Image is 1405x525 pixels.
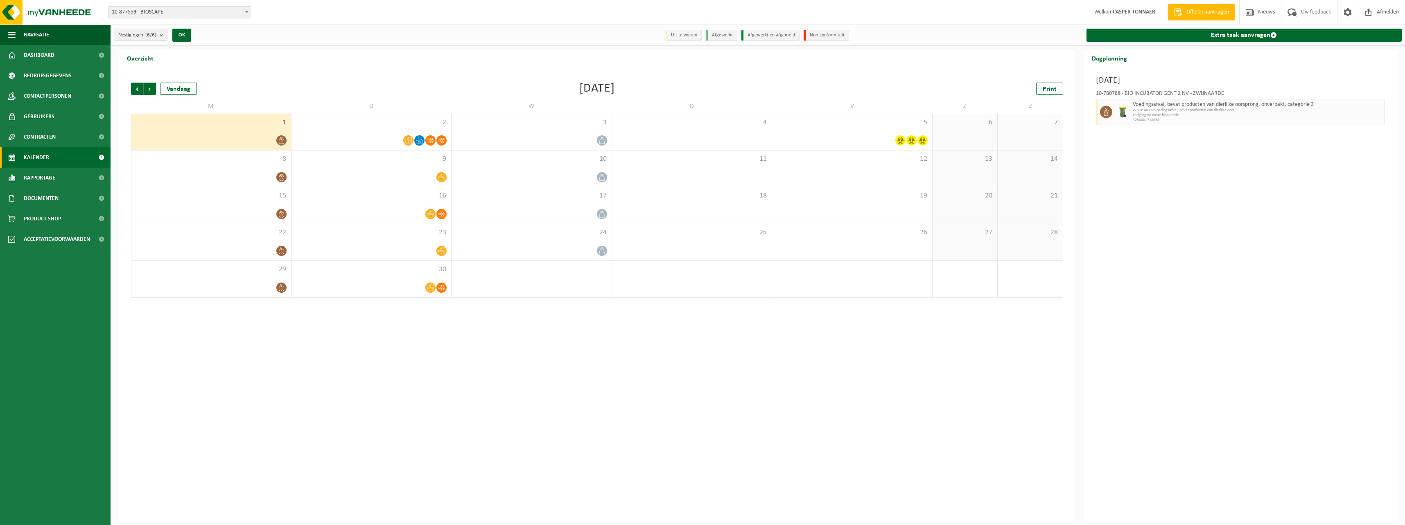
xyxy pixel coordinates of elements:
span: Rapportage [24,168,55,188]
span: 20 [937,191,993,200]
span: 10 [456,155,608,164]
td: D [612,99,773,114]
count: (6/6) [145,32,156,38]
span: Acceptatievoorwaarden [24,229,90,249]
span: 12 [776,155,928,164]
span: Bedrijfsgegevens [24,65,72,86]
div: 10-780788 - BIO INCUBATOR GENT 2 NV - ZWIJNAARDE [1096,91,1385,99]
span: Volgende [144,83,156,95]
span: 6 [937,118,993,127]
span: Lediging op vaste frequentie [1133,113,1382,118]
span: WB-0140-HP voedingsafval, bevat producten van dierlijke oors [1133,108,1382,113]
span: 23 [296,228,447,237]
td: V [772,99,933,114]
button: Vestigingen(6/6) [115,29,167,41]
span: Dashboard [24,45,54,65]
span: 11 [616,155,768,164]
span: Print [1043,86,1057,92]
span: 14 [1002,155,1058,164]
span: 2 [296,118,447,127]
div: [DATE] [579,83,615,95]
span: 15 [136,191,287,200]
span: 8 [136,155,287,164]
a: Extra taak aanvragen [1087,29,1402,42]
span: Product Shop [24,209,61,229]
span: 30 [296,265,447,274]
span: Gebruikers [24,106,54,127]
h2: Overzicht [119,50,162,66]
a: Print [1036,83,1063,95]
span: 10-877559 - BIOSCAPE [108,6,251,18]
span: Vorige [131,83,143,95]
span: Offerte aanvragen [1184,8,1231,16]
h3: [DATE] [1096,74,1385,87]
span: Kalender [24,147,49,168]
span: 7 [1002,118,1058,127]
span: 28 [1002,228,1058,237]
span: 25 [616,228,768,237]
span: T250001718838 [1133,118,1382,123]
li: Uit te voeren [665,30,702,41]
span: 9 [296,155,447,164]
a: Offerte aanvragen [1168,4,1235,20]
span: 10-877559 - BIOSCAPE [108,7,251,18]
td: D [291,99,452,114]
li: Non-conformiteit [804,30,849,41]
span: 4 [616,118,768,127]
span: Navigatie [24,25,49,45]
span: 24 [456,228,608,237]
td: Z [998,99,1063,114]
td: M [131,99,291,114]
span: 27 [937,228,993,237]
span: 29 [136,265,287,274]
div: Vandaag [160,83,197,95]
li: Afgewerkt en afgemeld [741,30,800,41]
span: 3 [456,118,608,127]
img: WB-0140-HPE-GN-50 [1116,106,1129,118]
span: Contactpersonen [24,86,71,106]
span: 17 [456,191,608,200]
span: 1 [136,118,287,127]
button: OK [172,29,191,42]
td: Z [933,99,998,114]
li: Afgewerkt [706,30,737,41]
span: Contracten [24,127,56,147]
span: 26 [776,228,928,237]
span: 19 [776,191,928,200]
td: W [452,99,612,114]
span: Voedingsafval, bevat producten van dierlijke oorsprong, onverpakt, categorie 3 [1133,101,1382,108]
span: 21 [1002,191,1058,200]
span: 16 [296,191,447,200]
span: 18 [616,191,768,200]
span: 13 [937,155,993,164]
strong: CASPER TONNAER [1113,9,1155,15]
span: Documenten [24,188,59,209]
span: 5 [776,118,928,127]
span: Vestigingen [119,29,156,41]
span: 22 [136,228,287,237]
h2: Dagplanning [1084,50,1135,66]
